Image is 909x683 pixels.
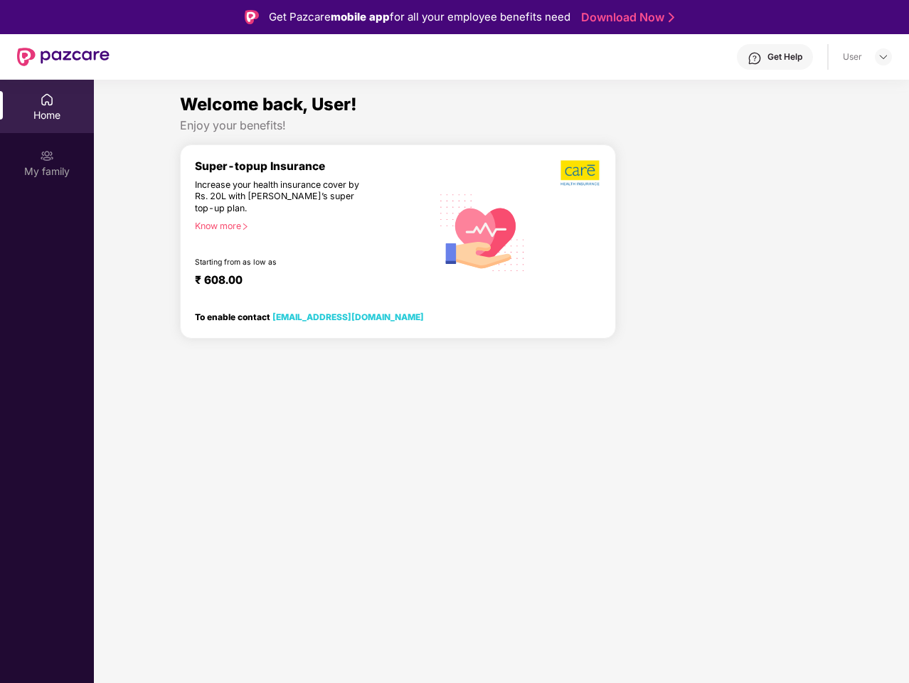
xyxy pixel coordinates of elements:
[272,312,424,322] a: [EMAIL_ADDRESS][DOMAIN_NAME]
[195,179,371,215] div: Increase your health insurance cover by Rs. 20L with [PERSON_NAME]’s super top-up plan.
[180,118,823,133] div: Enjoy your benefits!
[180,94,357,115] span: Welcome back, User!
[195,273,418,290] div: ₹ 608.00
[195,258,371,268] div: Starting from as low as
[195,312,424,322] div: To enable contact
[669,10,674,25] img: Stroke
[245,10,259,24] img: Logo
[241,223,249,231] span: right
[843,51,862,63] div: User
[748,51,762,65] img: svg+xml;base64,PHN2ZyBpZD0iSGVscC0zMngzMiIgeG1sbnM9Imh0dHA6Ly93d3cudzMub3JnLzIwMDAvc3ZnIiB3aWR0aD...
[40,92,54,107] img: svg+xml;base64,PHN2ZyBpZD0iSG9tZSIgeG1sbnM9Imh0dHA6Ly93d3cudzMub3JnLzIwMDAvc3ZnIiB3aWR0aD0iMjAiIG...
[269,9,570,26] div: Get Pazcare for all your employee benefits need
[581,10,670,25] a: Download Now
[767,51,802,63] div: Get Help
[331,10,390,23] strong: mobile app
[17,48,110,66] img: New Pazcare Logo
[195,159,432,173] div: Super-topup Insurance
[560,159,601,186] img: b5dec4f62d2307b9de63beb79f102df3.png
[878,51,889,63] img: svg+xml;base64,PHN2ZyBpZD0iRHJvcGRvd24tMzJ4MzIiIHhtbG5zPSJodHRwOi8vd3d3LnczLm9yZy8yMDAwL3N2ZyIgd2...
[432,180,533,283] img: svg+xml;base64,PHN2ZyB4bWxucz0iaHR0cDovL3d3dy53My5vcmcvMjAwMC9zdmciIHhtbG5zOnhsaW5rPSJodHRwOi8vd3...
[40,149,54,163] img: svg+xml;base64,PHN2ZyB3aWR0aD0iMjAiIGhlaWdodD0iMjAiIHZpZXdCb3g9IjAgMCAyMCAyMCIgZmlsbD0ibm9uZSIgeG...
[195,221,423,231] div: Know more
